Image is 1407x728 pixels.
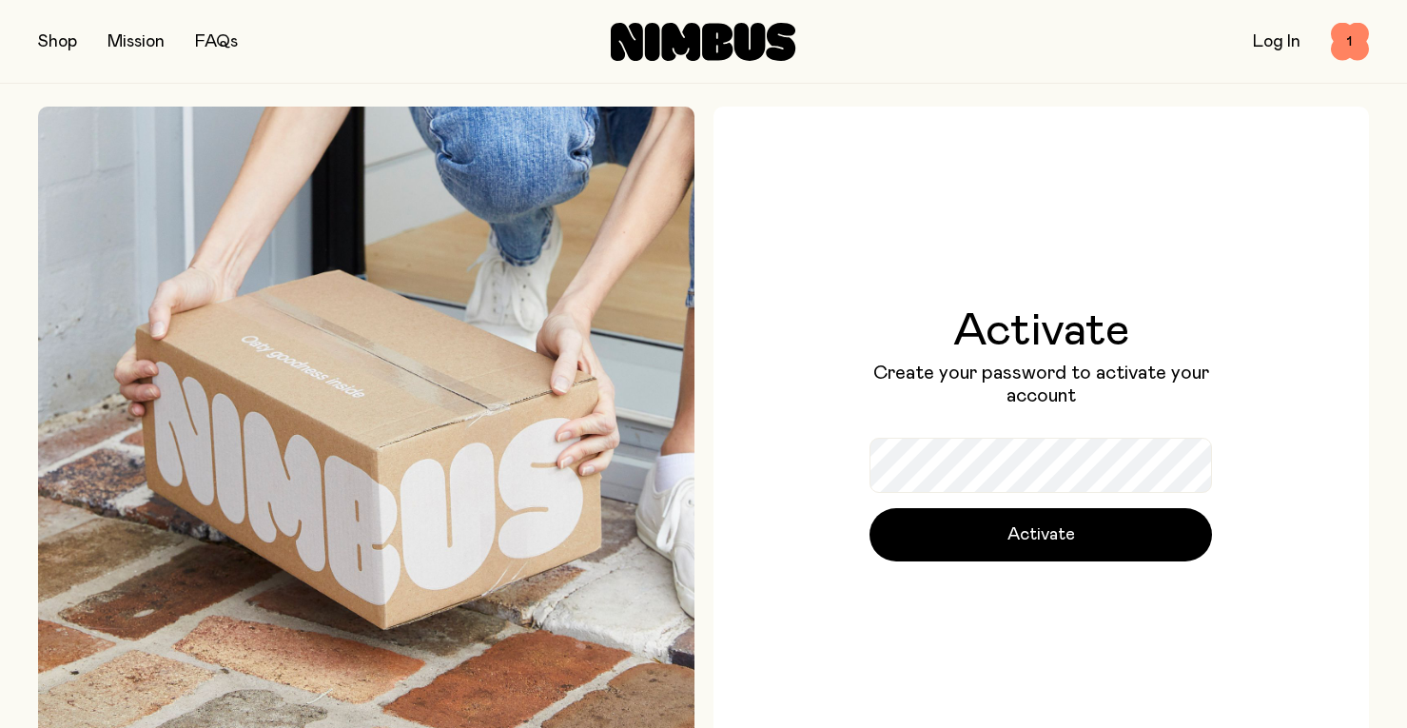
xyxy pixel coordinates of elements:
h1: Activate [870,308,1212,354]
span: Activate [1007,521,1075,548]
a: Log In [1253,33,1300,50]
a: Mission [107,33,165,50]
p: Create your password to activate your account [870,362,1212,407]
button: Activate [870,508,1212,561]
a: FAQs [195,33,238,50]
button: 1 [1331,23,1369,61]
